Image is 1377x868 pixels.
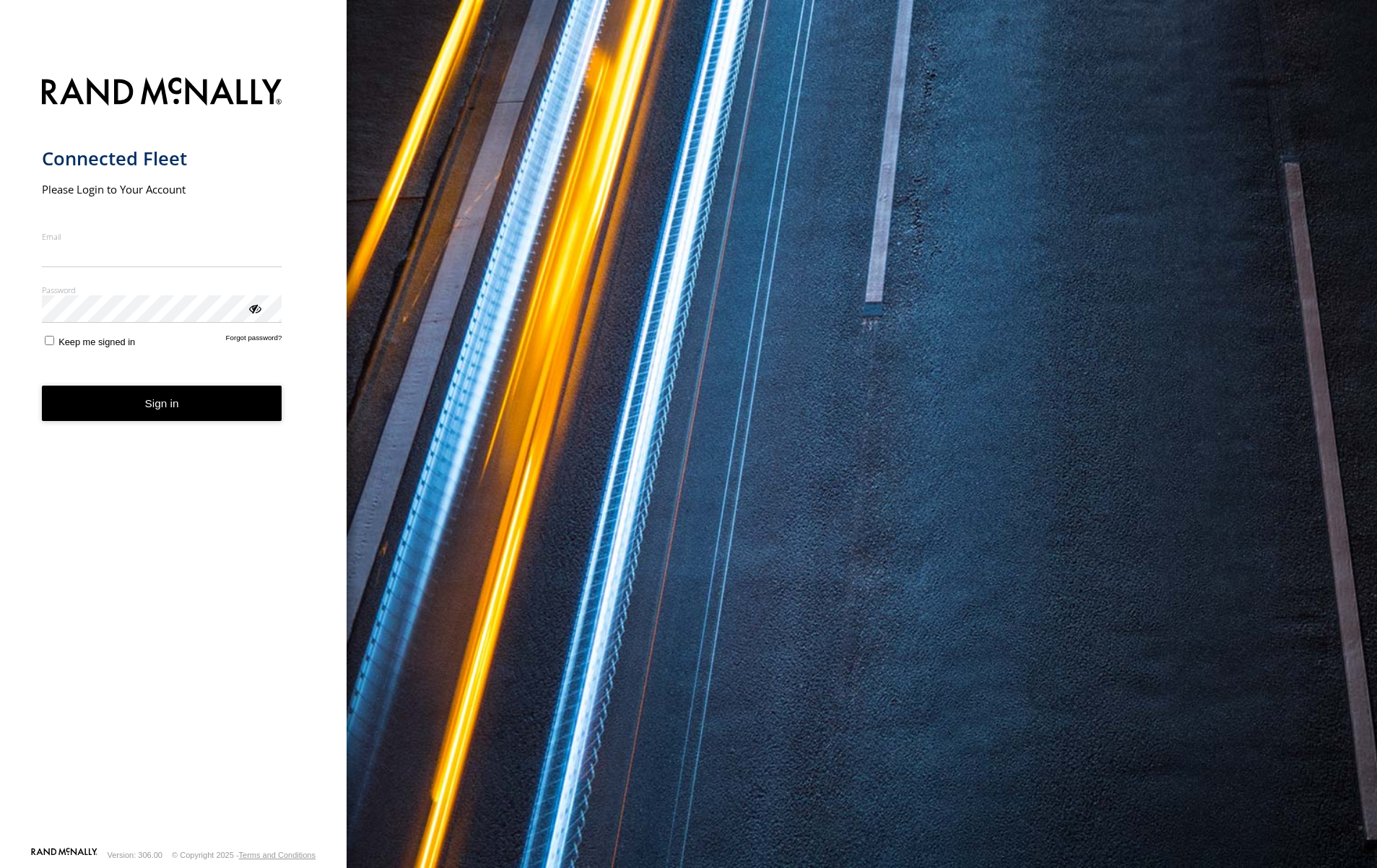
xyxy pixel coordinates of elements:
h2: Please Login to Your Account [42,182,282,196]
img: Rand McNally [42,74,282,111]
div: Version: 306.00 [108,851,162,859]
form: main [42,69,305,846]
label: Email [42,231,282,242]
a: Visit our Website [31,848,97,862]
a: Terms and Conditions [239,851,316,859]
label: Password [42,285,282,295]
a: Forgot password? [226,334,282,347]
h1: Connected Fleet [42,147,282,170]
button: Sign in [42,386,282,421]
div: © Copyright 2025 - [172,851,316,859]
input: Keep me signed in [45,336,54,345]
div: ViewPassword [247,300,261,315]
span: Keep me signed in [58,337,135,347]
